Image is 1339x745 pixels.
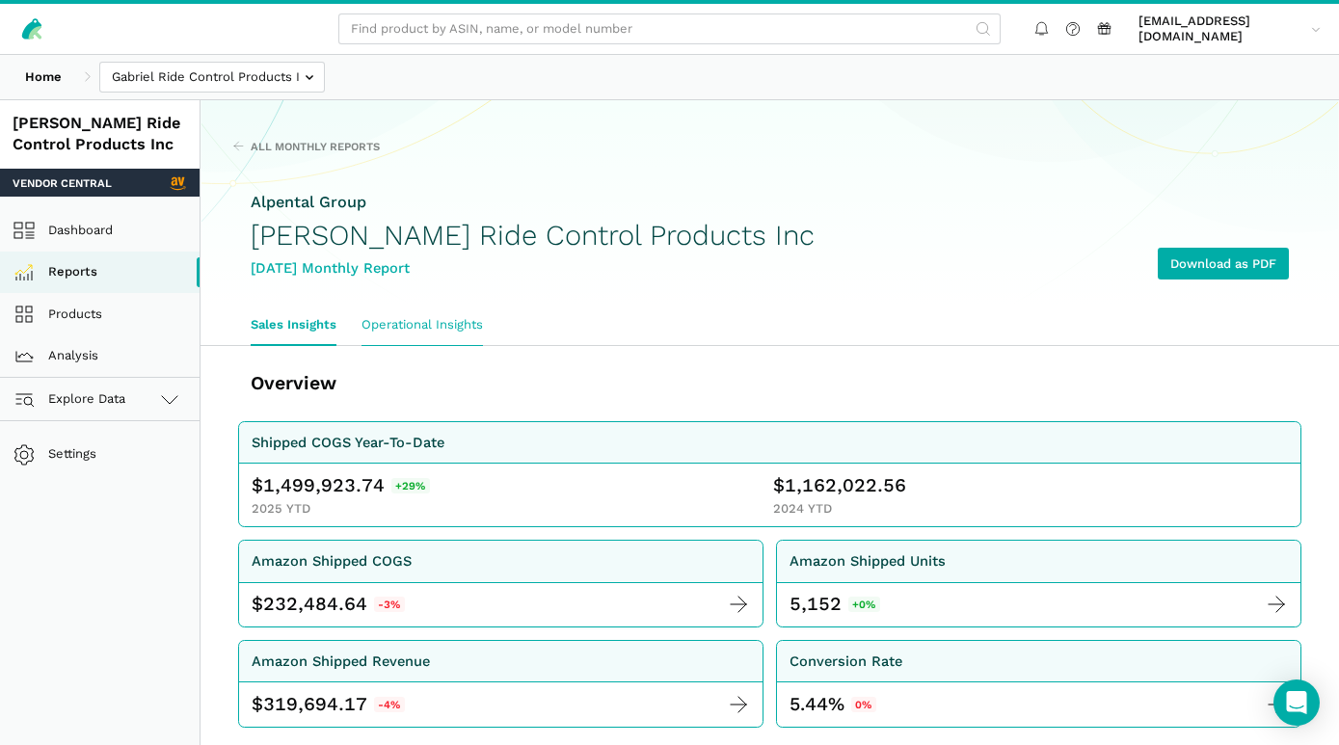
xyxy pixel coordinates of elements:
div: [DATE] Monthly Report [251,257,815,279]
span: -4% [374,697,406,712]
a: Conversion Rate 5.44%0% [776,640,1301,728]
span: Vendor Central [13,175,112,191]
input: Gabriel Ride Control Products Inc [99,62,325,93]
a: Amazon Shipped Revenue $ 319,694.17 -4% [238,640,763,728]
span: 319,694.17 [263,692,367,717]
span: $ [773,473,785,498]
h1: [PERSON_NAME] Ride Control Products Inc [251,220,815,252]
div: Conversion Rate [790,651,902,673]
a: Download as PDF [1158,248,1289,279]
input: Find product by ASIN, name, or model number [338,13,1001,45]
div: 2025 YTD [252,501,766,517]
span: $ [252,692,263,717]
div: 2024 YTD [773,501,1288,517]
a: Amazon Shipped Units 5,152 +0% [776,540,1301,627]
a: [EMAIL_ADDRESS][DOMAIN_NAME] [1133,11,1327,48]
span: +29% [391,478,431,493]
a: Home [13,62,74,93]
div: Amazon Shipped Revenue [252,651,430,673]
div: 5.44% [790,692,876,717]
span: +0% [848,597,881,612]
span: -3% [374,597,406,612]
span: 1,162,022.56 [785,473,906,498]
div: Shipped COGS Year-To-Date [252,432,444,454]
div: [PERSON_NAME] Ride Control Products Inc [13,113,187,157]
span: 232,484.64 [263,592,367,617]
h3: Overview [251,371,752,396]
span: $ [252,473,263,498]
a: All Monthly Reports [232,139,381,154]
span: Explore Data [19,387,126,411]
span: 1,499,923.74 [263,473,385,498]
span: All Monthly Reports [251,139,380,154]
a: Amazon Shipped COGS $ 232,484.64 -3% [238,540,763,627]
span: [EMAIL_ADDRESS][DOMAIN_NAME] [1138,13,1304,45]
span: 0% [851,697,877,712]
div: 5,152 [790,592,842,617]
a: Operational Insights [349,305,495,345]
a: Sales Insights [238,305,349,345]
div: Amazon Shipped COGS [252,550,412,572]
div: Alpental Group [251,192,815,214]
span: $ [252,592,263,617]
div: Amazon Shipped Units [790,550,946,572]
div: Open Intercom Messenger [1273,679,1320,726]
